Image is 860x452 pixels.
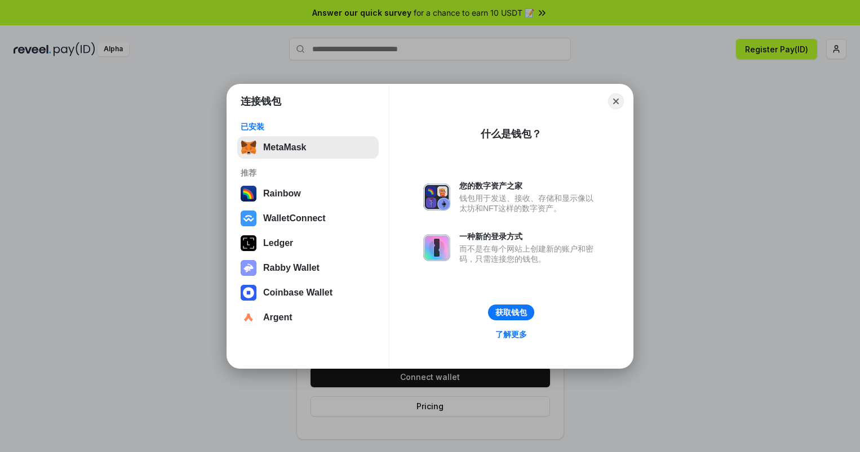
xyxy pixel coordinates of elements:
img: svg+xml,%3Csvg%20xmlns%3D%22http%3A%2F%2Fwww.w3.org%2F2000%2Fsvg%22%20fill%3D%22none%22%20viewBox... [423,234,450,261]
button: Rainbow [237,182,379,205]
div: Rainbow [263,189,301,199]
div: WalletConnect [263,213,326,223]
button: 获取钱包 [488,305,534,320]
div: 钱包用于发送、接收、存储和显示像以太坊和NFT这样的数字资产。 [459,193,599,213]
button: Rabby Wallet [237,257,379,279]
div: 一种新的登录方式 [459,231,599,241]
img: svg+xml,%3Csvg%20xmlns%3D%22http%3A%2F%2Fwww.w3.org%2F2000%2Fsvg%22%20fill%3D%22none%22%20viewBox... [241,260,256,276]
button: WalletConnect [237,207,379,230]
div: Ledger [263,238,293,248]
button: Argent [237,306,379,329]
div: 推荐 [241,168,375,178]
div: 什么是钱包？ [481,127,542,141]
h1: 连接钱包 [241,95,281,108]
div: Argent [263,312,292,323]
img: svg+xml,%3Csvg%20width%3D%2228%22%20height%3D%2228%22%20viewBox%3D%220%200%2028%2028%22%20fill%3D... [241,211,256,226]
button: Ledger [237,232,379,254]
div: 了解更多 [495,329,527,339]
img: svg+xml,%3Csvg%20fill%3D%22none%22%20height%3D%2233%22%20viewBox%3D%220%200%2035%2033%22%20width%... [241,140,256,155]
img: svg+xml,%3Csvg%20width%3D%2228%22%20height%3D%2228%22%20viewBox%3D%220%200%2028%2028%22%20fill%3D... [241,310,256,325]
a: 了解更多 [489,327,534,342]
div: Coinbase Wallet [263,288,333,298]
div: MetaMask [263,142,306,153]
div: 获取钱包 [495,307,527,317]
img: svg+xml,%3Csvg%20width%3D%2228%22%20height%3D%2228%22%20viewBox%3D%220%200%2028%2028%22%20fill%3D... [241,285,256,301]
img: svg+xml,%3Csvg%20xmlns%3D%22http%3A%2F%2Fwww.w3.org%2F2000%2Fsvg%22%20fill%3D%22none%22%20viewBox... [423,184,450,211]
img: svg+xml,%3Csvg%20xmlns%3D%22http%3A%2F%2Fwww.w3.org%2F2000%2Fsvg%22%20width%3D%2228%22%20height%3... [241,235,256,251]
div: 您的数字资产之家 [459,181,599,191]
div: Rabby Wallet [263,263,320,273]
img: svg+xml,%3Csvg%20width%3D%22120%22%20height%3D%22120%22%20viewBox%3D%220%200%20120%20120%22%20fil... [241,186,256,202]
div: 而不是在每个网站上创建新的账户和密码，只需连接您的钱包。 [459,244,599,264]
button: Coinbase Wallet [237,281,379,304]
button: Close [608,93,624,109]
button: MetaMask [237,136,379,159]
div: 已安装 [241,122,375,132]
